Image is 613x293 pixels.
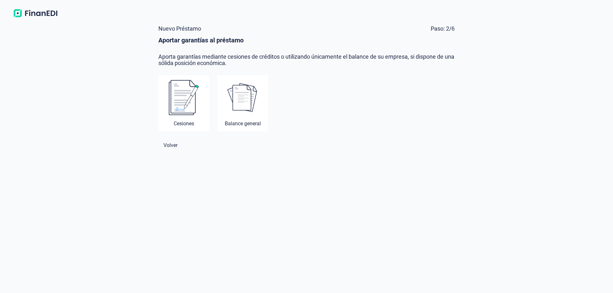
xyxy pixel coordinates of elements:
div: Cesiones [158,75,209,131]
div: Cesiones [174,121,194,127]
img: Logo de aplicación [10,8,61,19]
b: Aportar garantías al préstamo [158,36,244,44]
button: Volver [158,139,183,152]
div: Balance general [217,75,268,131]
div: Balance general [225,121,261,127]
img: Balance general [227,80,258,115]
span: Volver [163,142,178,149]
span: Nuevo Préstamo [158,26,201,32]
img: Cesiones [169,80,199,115]
div: Aporta garantías mediante cesiones de créditos o utilizando únicamente el balance de su empresa, ... [158,48,455,66]
span: Paso: 2/6 [431,26,455,32]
